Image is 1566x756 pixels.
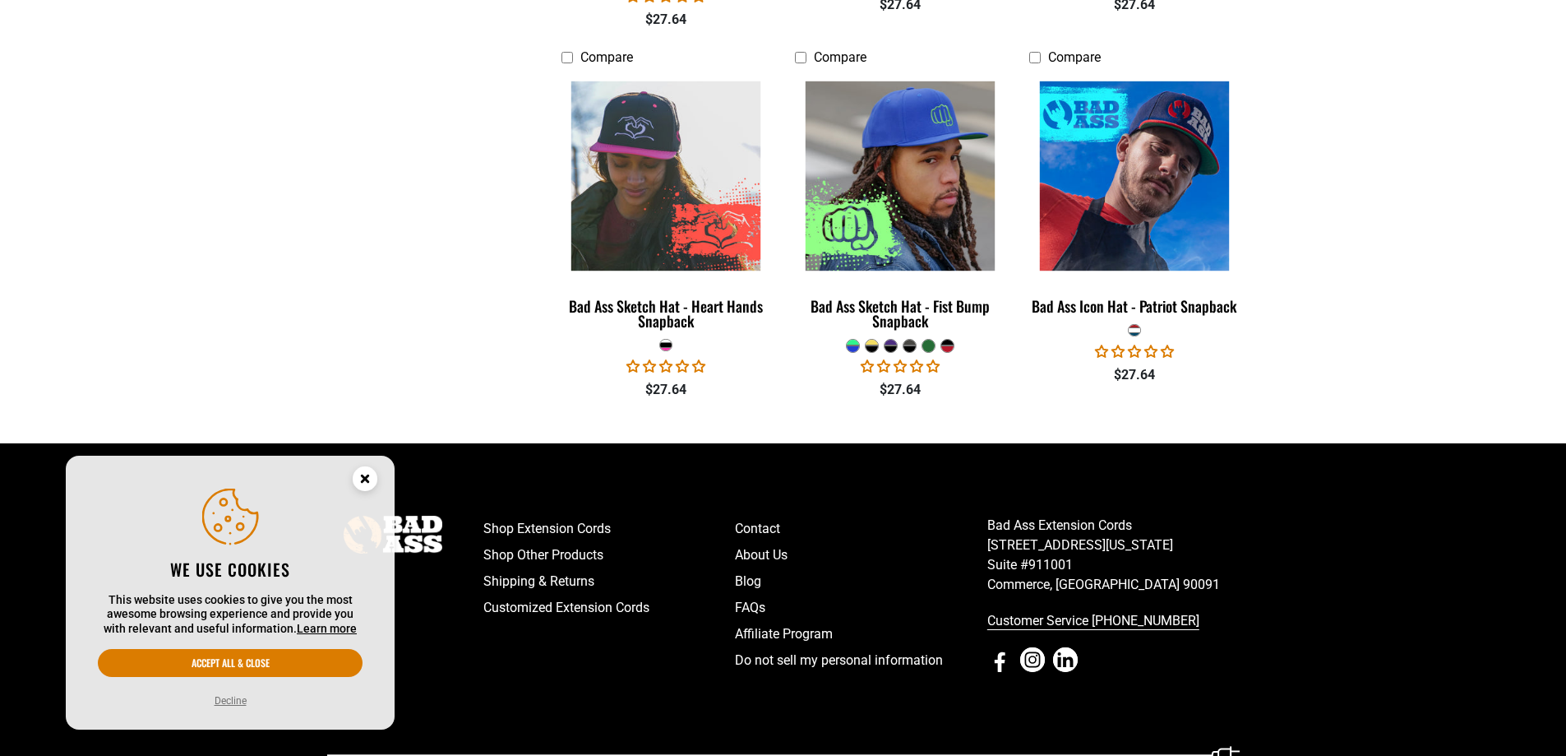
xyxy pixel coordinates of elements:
a: Blog [735,568,987,595]
span: Compare [814,49,866,65]
div: Bad Ass Sketch Hat - Heart Hands Snapback [561,299,771,328]
span: Compare [580,49,633,65]
a: Bad Ass Icon Hat - Patriot Snapback Bad Ass Icon Hat - Patriot Snapback [1029,73,1239,323]
div: $27.64 [1029,365,1239,385]
a: About Us [735,542,987,568]
div: $27.64 [561,10,771,30]
button: Accept all & close [98,649,363,677]
a: Shipping & Returns [483,568,736,595]
img: blackpink [562,81,769,271]
a: Learn more [297,622,357,635]
a: blue Bad Ass Sketch Hat - Fist Bump Snapback [795,73,1005,338]
aside: Cookie Consent [66,456,395,730]
div: Bad Ass Icon Hat - Patriot Snapback [1029,299,1239,313]
img: blue [797,81,1004,271]
p: Bad Ass Extension Cords [STREET_ADDRESS][US_STATE] Suite #911001 Commerce, [GEOGRAPHIC_DATA] 90091 [987,516,1240,595]
a: Shop Other Products [483,542,736,568]
div: $27.64 [795,380,1005,400]
a: Affiliate Program [735,621,987,647]
a: FAQs [735,595,987,621]
a: Customized Extension Cords [483,595,736,621]
a: Do not sell my personal information [735,647,987,674]
span: 0.00 stars [1095,344,1174,359]
button: Decline [210,693,252,709]
h2: We use cookies [98,559,363,580]
span: Compare [1048,49,1101,65]
a: Contact [735,516,987,542]
p: This website uses cookies to give you the most awesome browsing experience and provide you with r... [98,593,363,637]
div: $27.64 [561,380,771,400]
a: Shop Extension Cords [483,516,736,542]
a: blackpink Bad Ass Sketch Hat - Heart Hands Snapback [561,73,771,338]
a: Customer Service [PHONE_NUMBER] [987,608,1240,634]
span: 0.00 stars [861,359,940,374]
img: Bad Ass Icon Hat - Patriot Snapback [1031,81,1238,271]
div: Bad Ass Sketch Hat - Fist Bump Snapback [795,299,1005,328]
span: 0.00 stars [626,359,705,374]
